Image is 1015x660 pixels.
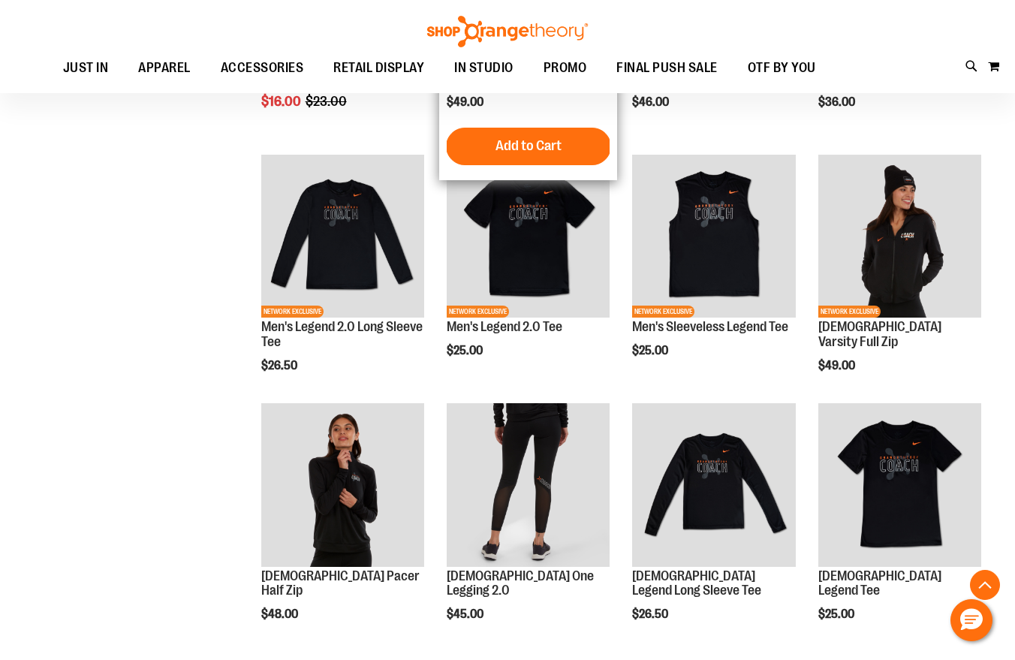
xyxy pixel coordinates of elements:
span: NETWORK EXCLUSIVE [818,306,881,318]
img: OTF Mens Coach FA23 Legend 2.0 SS Tee - Black primary image [447,155,610,318]
div: product [625,147,803,396]
span: $23.00 [306,94,349,109]
a: OTF Mens Coach FA23 Legend 2.0 LS Tee - Black primary imageNETWORK EXCLUSIVE [261,155,424,320]
a: IN STUDIO [439,51,529,85]
img: OTF Ladies Coach FA23 Legend SS Tee - Black primary image [818,403,981,566]
span: FINAL PUSH SALE [616,51,718,85]
div: product [254,396,432,659]
span: RETAIL DISPLAY [333,51,424,85]
span: $26.50 [632,607,670,621]
a: FINAL PUSH SALE [601,51,733,86]
span: $49.00 [818,359,857,372]
button: Add to Cart [446,128,611,165]
span: $16.00 [261,94,303,109]
a: OTF Ladies Coach FA23 Varsity Full Zip - Black primary imageNETWORK EXCLUSIVE [818,155,981,320]
div: product [439,396,617,659]
a: JUST IN [48,51,124,86]
span: $25.00 [632,344,670,357]
a: RETAIL DISPLAY [318,51,439,86]
a: [DEMOGRAPHIC_DATA] Pacer Half Zip [261,568,420,598]
a: Men's Legend 2.0 Long Sleeve Tee [261,319,423,349]
a: OTF Ladies Coach FA23 One Legging 2.0 - Black primary image [447,403,610,568]
span: ACCESSORIES [221,51,304,85]
span: $49.00 [447,95,486,109]
div: product [439,147,617,396]
span: $45.00 [447,607,486,621]
img: OTF Ladies Coach FA23 Pacer Half Zip - Black primary image [261,403,424,566]
button: Hello, have a question? Let’s chat. [950,599,992,641]
span: PROMO [544,51,587,85]
img: Shop Orangetheory [425,16,590,47]
span: OTF BY YOU [748,51,816,85]
a: Men's Sleeveless Legend Tee [632,319,788,334]
img: OTF Mens Coach FA23 Legend 2.0 LS Tee - Black primary image [261,155,424,318]
img: OTF Mens Coach FA23 Legend Sleeveless Tee - Black primary image [632,155,795,318]
div: product [625,396,803,659]
a: APPAREL [123,51,206,86]
span: $48.00 [261,607,300,621]
span: Add to Cart [495,137,562,154]
a: OTF BY YOU [733,51,831,86]
span: $26.50 [261,359,300,372]
a: [DEMOGRAPHIC_DATA] Varsity Full Zip [818,319,941,349]
span: NETWORK EXCLUSIVE [447,306,509,318]
img: OTF Ladies Coach FA23 Legend LS Tee - Black primary image [632,403,795,566]
div: product [811,396,989,659]
a: OTF Mens Coach FA23 Legend Sleeveless Tee - Black primary imageNETWORK EXCLUSIVE [632,155,795,320]
div: product [811,147,989,411]
span: JUST IN [63,51,109,85]
a: OTF Ladies Coach FA23 Legend SS Tee - Black primary image [818,403,981,568]
a: OTF Ladies Coach FA23 Pacer Half Zip - Black primary image [261,403,424,568]
a: OTF Mens Coach FA23 Legend 2.0 SS Tee - Black primary imageNETWORK EXCLUSIVE [447,155,610,320]
a: ACCESSORIES [206,51,319,86]
a: [DEMOGRAPHIC_DATA] Legend Long Sleeve Tee [632,568,761,598]
a: PROMO [529,51,602,86]
button: Back To Top [970,570,1000,600]
span: IN STUDIO [454,51,514,85]
a: [DEMOGRAPHIC_DATA] Legend Tee [818,568,941,598]
span: APPAREL [138,51,191,85]
span: $25.00 [447,344,485,357]
a: Men's Legend 2.0 Tee [447,319,562,334]
a: OTF Ladies Coach FA23 Legend LS Tee - Black primary image [632,403,795,568]
span: NETWORK EXCLUSIVE [632,306,694,318]
div: product [254,147,432,411]
span: $25.00 [818,607,857,621]
span: NETWORK EXCLUSIVE [261,306,324,318]
span: $36.00 [818,95,857,109]
img: OTF Ladies Coach FA23 Varsity Full Zip - Black primary image [818,155,981,318]
span: $46.00 [632,95,671,109]
img: OTF Ladies Coach FA23 One Legging 2.0 - Black primary image [447,403,610,566]
a: [DEMOGRAPHIC_DATA] One Legging 2.0 [447,568,594,598]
